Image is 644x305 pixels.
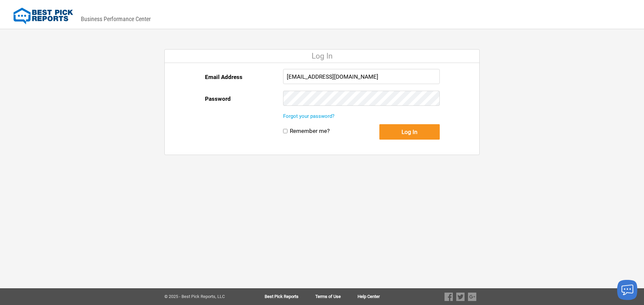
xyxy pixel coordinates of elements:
label: Remember me? [290,128,330,135]
a: Terms of Use [315,294,358,299]
div: © 2025 - Best Pick Reports, LLC [164,294,243,299]
label: Email Address [205,69,243,85]
button: Launch chat [617,280,637,300]
div: Log In [165,50,479,63]
button: Log In [379,124,440,140]
a: Forgot your password? [283,113,334,119]
label: Password [205,91,231,107]
a: Help Center [358,294,380,299]
img: Best Pick Reports Logo [13,8,73,24]
a: Best Pick Reports [265,294,315,299]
